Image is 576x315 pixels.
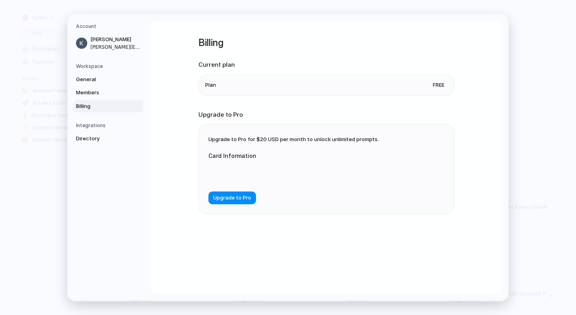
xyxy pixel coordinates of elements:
span: Members [76,89,127,97]
span: Billing [76,102,127,110]
h5: Integrations [76,122,143,129]
h5: Workspace [76,62,143,70]
span: Upgrade to Pro [213,194,251,202]
a: [PERSON_NAME][PERSON_NAME][EMAIL_ADDRESS][DOMAIN_NAME] [74,33,143,53]
span: [PERSON_NAME][EMAIL_ADDRESS][DOMAIN_NAME] [90,43,142,50]
h1: Billing [198,36,454,50]
span: Free [430,81,448,89]
span: General [76,75,127,83]
span: Plan [205,81,216,89]
h5: Account [76,23,143,30]
a: Members [74,86,143,99]
a: General [74,73,143,86]
h2: Current plan [198,60,454,70]
iframe: Secure card payment input frame [215,169,362,177]
span: Directory [76,135,127,143]
a: Directory [74,132,143,145]
span: [PERSON_NAME] [90,36,142,44]
span: Upgrade to Pro for $20 USD per month to unlock unlimited prompts. [208,136,379,142]
button: Upgrade to Pro [208,191,256,204]
label: Card Information [208,152,368,160]
a: Billing [74,100,143,112]
h2: Upgrade to Pro [198,110,454,119]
